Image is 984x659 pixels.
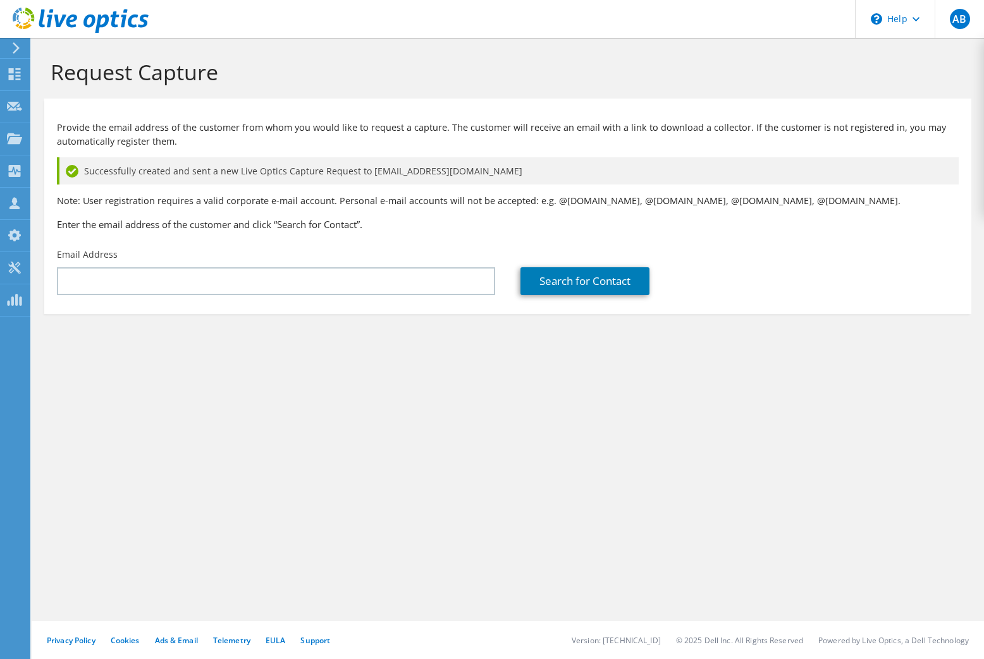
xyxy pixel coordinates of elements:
li: Version: [TECHNICAL_ID] [572,635,661,646]
a: EULA [266,635,285,646]
a: Telemetry [213,635,250,646]
span: AB [950,9,970,29]
h3: Enter the email address of the customer and click “Search for Contact”. [57,217,959,231]
li: Powered by Live Optics, a Dell Technology [818,635,969,646]
a: Search for Contact [520,267,649,295]
svg: \n [871,13,882,25]
p: Note: User registration requires a valid corporate e-mail account. Personal e-mail accounts will ... [57,194,959,208]
h1: Request Capture [51,59,959,85]
a: Cookies [111,635,140,646]
span: Successfully created and sent a new Live Optics Capture Request to [EMAIL_ADDRESS][DOMAIN_NAME] [84,164,522,178]
a: Support [300,635,330,646]
a: Ads & Email [155,635,198,646]
p: Provide the email address of the customer from whom you would like to request a capture. The cust... [57,121,959,148]
label: Email Address [57,248,118,261]
li: © 2025 Dell Inc. All Rights Reserved [676,635,803,646]
a: Privacy Policy [47,635,95,646]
